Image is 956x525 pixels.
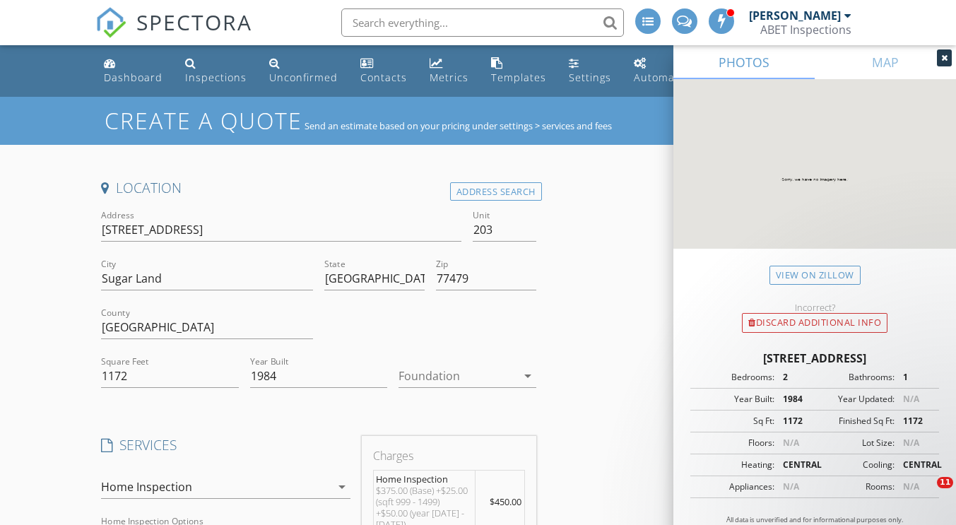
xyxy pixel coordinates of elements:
[749,8,841,23] div: [PERSON_NAME]
[104,71,163,84] div: Dashboard
[563,51,617,91] a: Settings
[430,71,468,84] div: Metrics
[490,495,521,508] span: $450.00
[760,23,851,37] div: ABET Inspections
[95,7,126,38] img: The Best Home Inspection Software - Spectora
[815,371,895,384] div: Bathrooms:
[376,473,472,485] div: Home Inspection
[360,71,407,84] div: Contacts
[690,515,939,525] p: All data is unverified and for informational purposes only.
[774,371,815,384] div: 2
[903,480,919,492] span: N/A
[485,51,552,91] a: Templates
[450,182,542,201] div: Address Search
[179,51,252,91] a: Inspections
[783,480,799,492] span: N/A
[101,436,350,454] h4: SERVICES
[491,71,546,84] div: Templates
[908,477,942,511] iframe: Intercom live chat
[101,179,536,197] h4: Location
[519,367,536,384] i: arrow_drop_down
[673,45,815,79] a: PHOTOS
[628,51,707,91] a: Automations (Advanced)
[105,105,302,136] h1: Create a Quote
[937,477,953,488] span: 11
[305,119,612,132] span: Send an estimate based on your pricing under settings > services and fees
[673,302,956,313] div: Incorrect?
[690,350,939,367] div: [STREET_ADDRESS]
[815,45,956,79] a: MAP
[185,71,247,84] div: Inspections
[264,51,343,91] a: Unconfirmed
[695,371,774,384] div: Bedrooms:
[341,8,624,37] input: Search everything...
[742,313,887,333] div: Discard Additional info
[424,51,474,91] a: Metrics
[373,447,525,464] div: Charges
[895,371,935,384] div: 1
[269,71,338,84] div: Unconfirmed
[334,478,350,495] i: arrow_drop_down
[95,19,252,49] a: SPECTORA
[569,71,611,84] div: Settings
[136,7,252,37] span: SPECTORA
[673,79,956,283] img: streetview
[634,71,701,84] div: Automations
[98,51,168,91] a: Dashboard
[769,266,861,285] a: View on Zillow
[101,480,192,493] div: Home Inspection
[355,51,413,91] a: Contacts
